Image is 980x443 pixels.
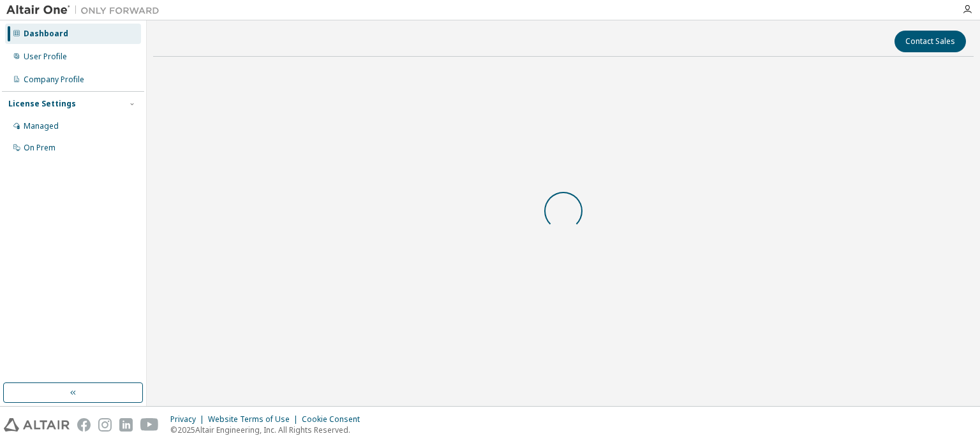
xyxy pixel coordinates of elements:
[895,31,966,52] button: Contact Sales
[24,29,68,39] div: Dashboard
[302,414,367,425] div: Cookie Consent
[24,143,56,153] div: On Prem
[8,99,76,109] div: License Settings
[24,121,59,131] div: Managed
[4,418,70,432] img: altair_logo.svg
[170,425,367,435] p: © 2025 Altair Engineering, Inc. All Rights Reserved.
[98,418,112,432] img: instagram.svg
[208,414,302,425] div: Website Terms of Use
[24,75,84,85] div: Company Profile
[170,414,208,425] div: Privacy
[6,4,166,17] img: Altair One
[119,418,133,432] img: linkedin.svg
[24,52,67,62] div: User Profile
[77,418,91,432] img: facebook.svg
[140,418,159,432] img: youtube.svg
